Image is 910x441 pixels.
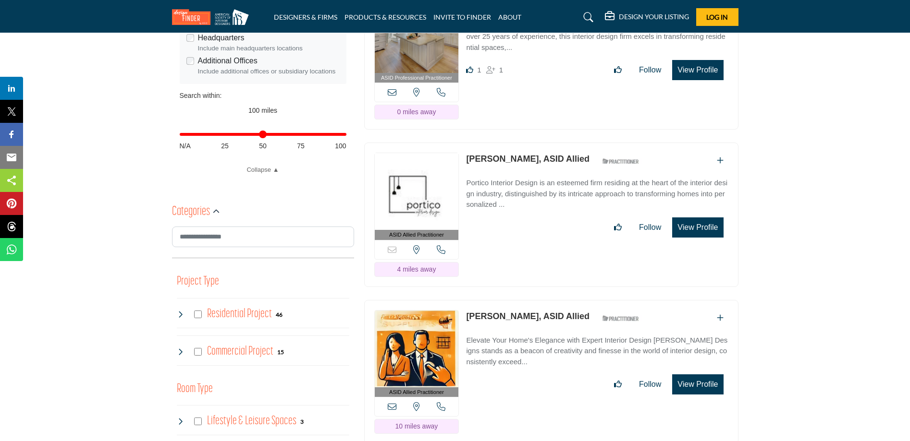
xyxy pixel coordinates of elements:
[395,422,438,430] span: 10 miles away
[375,153,459,230] img: Kate Davenport, ASID Allied
[466,66,473,73] i: Like
[605,12,689,23] div: DESIGN YOUR LISTING
[180,141,191,151] span: N/A
[672,217,723,238] button: View Profile
[277,347,284,356] div: 15 Results For Commercial Project
[486,64,503,76] div: Followers
[466,154,590,164] a: [PERSON_NAME], ASID Allied
[194,417,202,425] input: Select Lifestyle & Leisure Spaces checkbox
[466,329,728,368] a: Elevate Your Home's Elegance with Expert Interior Design [PERSON_NAME] Designs stands as a beacon...
[619,12,689,21] h5: DESIGN YOUR LISTING
[198,44,340,53] div: Include main headquarters locations
[297,141,305,151] span: 75
[180,91,346,101] div: Search within:
[198,32,245,44] label: Headquarters
[608,218,628,237] button: Like listing
[608,60,628,80] button: Like listing
[381,74,452,82] span: ASID Professional Practitioner
[194,348,202,356] input: Select Commercial Project checkbox
[375,310,459,387] img: Genise Plessas, ASID Allied
[344,13,426,21] a: PRODUCTS & RESOURCES
[248,107,277,114] span: 100 miles
[207,343,273,360] h4: Commercial Project: Involve the design, construction, or renovation of spaces used for business p...
[717,314,724,322] a: Add To List
[466,335,728,368] p: Elevate Your Home's Elegance with Expert Interior Design [PERSON_NAME] Designs stands as a beacon...
[221,141,229,151] span: 25
[466,172,728,210] a: Portico Interior Design is an esteemed firm residing at the heart of the interior design industry...
[274,13,337,21] a: DESIGNERS & FIRMS
[672,374,723,394] button: View Profile
[672,60,723,80] button: View Profile
[172,9,254,25] img: Site Logo
[180,165,346,175] a: Collapse ▲
[207,413,296,429] h4: Lifestyle & Leisure Spaces: Lifestyle & Leisure Spaces
[466,178,728,210] p: Portico Interior Design is an esteemed firm residing at the heart of the interior design industry...
[466,311,590,321] a: [PERSON_NAME], ASID Allied
[172,226,354,247] input: Search Category
[375,153,459,240] a: ASID Allied Practitioner
[389,231,444,239] span: ASID Allied Practitioner
[599,312,642,324] img: ASID Qualified Practitioners Badge Icon
[433,13,491,21] a: INVITE TO FINDER
[633,60,667,80] button: Follow
[498,13,521,21] a: ABOUT
[375,310,459,397] a: ASID Allied Practitioner
[277,349,284,356] b: 15
[300,418,304,425] b: 3
[172,203,210,221] h2: Categories
[198,67,340,76] div: Include additional offices or subsidiary locations
[177,273,219,291] button: Project Type
[276,310,283,319] div: 46 Results For Residential Project
[198,55,258,67] label: Additional Offices
[335,141,346,151] span: 100
[194,310,202,318] input: Select Residential Project checkbox
[633,375,667,394] button: Follow
[466,21,728,53] p: Transforming Your Interior Dreams into Reality with Expert Design Services With over 25 years of ...
[389,388,444,396] span: ASID Allied Practitioner
[397,108,436,116] span: 0 miles away
[207,306,272,322] h4: Residential Project: Types of projects range from simple residential renovations to highly comple...
[696,8,738,26] button: Log In
[466,310,590,323] p: Genise Plessas, ASID Allied
[397,265,436,273] span: 4 miles away
[177,380,213,398] button: Room Type
[599,155,642,167] img: ASID Qualified Practitioners Badge Icon
[466,15,728,53] a: Transforming Your Interior Dreams into Reality with Expert Design Services With over 25 years of ...
[717,156,724,165] a: Add To List
[466,153,590,166] p: Kate Davenport, ASID Allied
[259,141,267,151] span: 50
[477,66,481,74] span: 1
[574,10,600,25] a: Search
[706,13,728,21] span: Log In
[300,417,304,426] div: 3 Results For Lifestyle & Leisure Spaces
[608,375,628,394] button: Like listing
[633,218,667,237] button: Follow
[276,311,283,318] b: 46
[499,66,503,74] span: 1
